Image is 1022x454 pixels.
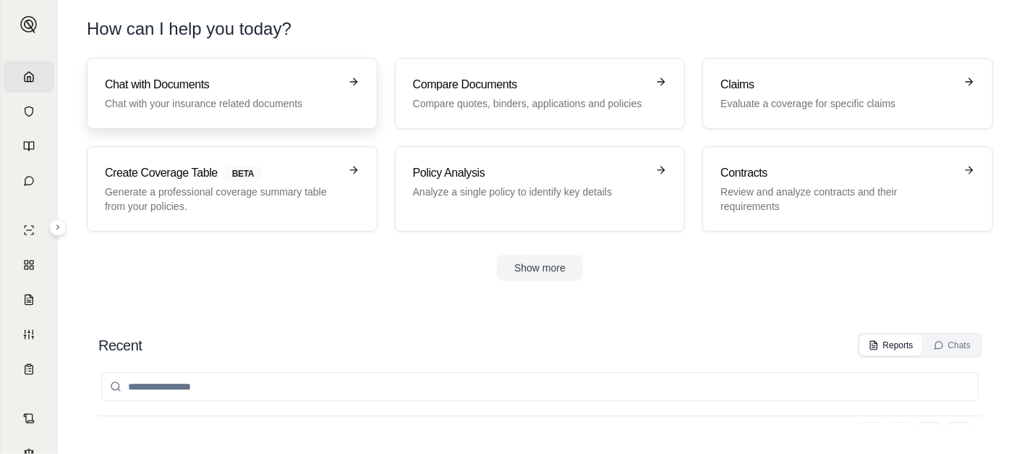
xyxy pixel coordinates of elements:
[4,130,54,162] a: Prompt Library
[702,146,993,232] a: ContractsReview and analyze contracts and their requirements
[934,340,971,351] div: Chats
[413,76,647,93] h3: Compare Documents
[105,164,339,182] h3: Create Coverage Table
[223,166,263,182] span: BETA
[105,76,339,93] h3: Chat with Documents
[869,340,914,351] div: Reports
[87,146,378,232] a: Create Coverage TableBETAGenerate a professional coverage summary table from your policies.
[860,335,922,356] button: Reports
[925,335,979,356] button: Chats
[395,146,686,232] a: Policy AnalysisAnalyze a single policy to identify key details
[105,185,339,214] p: Generate a professional coverage summary table from your policies.
[413,185,647,199] p: Analyze a single policy to identify key details
[4,165,54,197] a: Chat
[395,58,686,129] a: Compare DocumentsCompare quotes, binders, applications and policies
[720,164,955,182] h3: Contracts
[20,16,38,33] img: Expand sidebar
[497,255,583,281] button: Show more
[87,58,378,129] a: Chat with DocumentsChat with your insurance related documents
[413,96,647,111] p: Compare quotes, binders, applications and policies
[4,249,54,281] a: Policy Comparisons
[4,96,54,127] a: Documents Vault
[105,96,339,111] p: Chat with your insurance related documents
[98,335,142,356] h2: Recent
[87,17,291,41] h1: How can I help you today?
[4,403,54,434] a: Contract Analysis
[4,319,54,350] a: Custom Report
[4,61,54,93] a: Home
[4,214,54,246] a: Single Policy
[4,353,54,385] a: Coverage Table
[413,164,647,182] h3: Policy Analysis
[702,58,993,129] a: ClaimsEvaluate a coverage for specific claims
[720,185,955,214] p: Review and analyze contracts and their requirements
[49,219,67,236] button: Expand sidebar
[4,284,54,316] a: Claim Coverage
[14,10,43,39] button: Expand sidebar
[720,96,955,111] p: Evaluate a coverage for specific claims
[720,76,955,93] h3: Claims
